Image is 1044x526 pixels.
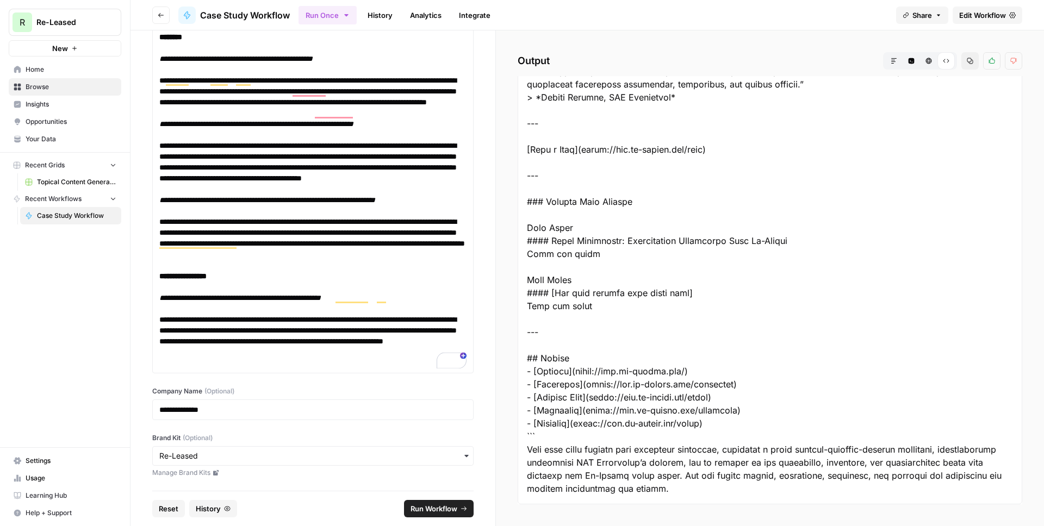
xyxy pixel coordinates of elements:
[452,7,497,24] a: Integrate
[20,173,121,191] a: Topical Content Generation Grid
[152,468,474,478] a: Manage Brand Kits
[896,7,948,24] button: Share
[518,52,1022,70] h2: Output
[25,194,82,204] span: Recent Workflows
[26,117,116,127] span: Opportunities
[152,386,474,396] label: Company Name
[204,386,234,396] span: (Optional)
[9,78,121,96] a: Browse
[403,7,448,24] a: Analytics
[9,96,121,113] a: Insights
[953,7,1022,24] a: Edit Workflow
[152,500,185,517] button: Reset
[26,82,116,92] span: Browse
[9,130,121,148] a: Your Data
[299,6,357,24] button: Run Once
[404,500,474,517] button: Run Workflow
[20,207,121,224] a: Case Study Workflow
[26,134,116,144] span: Your Data
[37,211,116,221] span: Case Study Workflow
[26,65,116,74] span: Home
[36,17,102,28] span: Re-Leased
[9,113,121,130] a: Opportunities
[159,503,178,514] span: Reset
[9,452,121,469] a: Settings
[26,456,116,466] span: Settings
[26,473,116,483] span: Usage
[152,433,474,443] label: Brand Kit
[196,503,221,514] span: History
[411,503,457,514] span: Run Workflow
[26,508,116,518] span: Help + Support
[9,504,121,522] button: Help + Support
[9,9,121,36] button: Workspace: Re-Leased
[9,157,121,173] button: Recent Grids
[178,7,290,24] a: Case Study Workflow
[9,191,121,207] button: Recent Workflows
[9,469,121,487] a: Usage
[183,433,213,443] span: (Optional)
[959,10,1006,21] span: Edit Workflow
[9,61,121,78] a: Home
[9,487,121,504] a: Learning Hub
[26,491,116,500] span: Learning Hub
[25,160,65,170] span: Recent Grids
[26,99,116,109] span: Insights
[159,450,467,461] input: Re-Leased
[912,10,932,21] span: Share
[52,43,68,54] span: New
[37,177,116,187] span: Topical Content Generation Grid
[9,40,121,57] button: New
[200,9,290,22] span: Case Study Workflow
[361,7,399,24] a: History
[189,500,237,517] button: History
[20,16,25,29] span: R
